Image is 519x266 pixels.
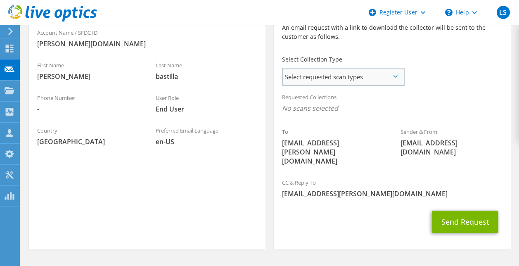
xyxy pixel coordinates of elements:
[37,104,139,114] span: -
[156,104,258,114] span: End User
[29,122,147,150] div: Country
[274,174,510,202] div: CC & Reply To
[283,69,403,85] span: Select requested scan types
[29,89,147,118] div: Phone Number
[274,88,510,119] div: Requested Collections
[37,39,257,48] span: [PERSON_NAME][DOMAIN_NAME]
[497,6,510,19] span: LS
[445,9,453,16] svg: \n
[401,138,502,157] span: [EMAIL_ADDRESS][DOMAIN_NAME]
[37,72,139,81] span: [PERSON_NAME]
[29,24,265,52] div: Account Name / SFDC ID
[156,137,258,146] span: en-US
[392,123,511,161] div: Sender & From
[147,89,266,118] div: User Role
[282,189,502,198] span: [EMAIL_ADDRESS][PERSON_NAME][DOMAIN_NAME]
[282,55,342,64] label: Select Collection Type
[147,57,266,85] div: Last Name
[147,122,266,150] div: Preferred Email Language
[282,138,384,166] span: [EMAIL_ADDRESS][PERSON_NAME][DOMAIN_NAME]
[282,23,502,41] p: An email request with a link to download the collector will be sent to the customer as follows.
[282,104,502,113] span: No scans selected
[432,211,498,233] button: Send Request
[29,57,147,85] div: First Name
[37,137,139,146] span: [GEOGRAPHIC_DATA]
[274,123,392,170] div: To
[156,72,258,81] span: bastilla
